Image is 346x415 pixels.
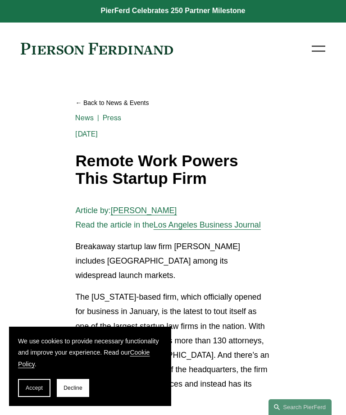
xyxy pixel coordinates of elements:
span: Accept [26,385,43,391]
a: [PERSON_NAME] [111,206,177,215]
span: Article by: [75,206,110,215]
a: News [75,114,94,122]
a: Cookie Policy [18,349,150,367]
p: We use cookies to provide necessary functionality and improve your experience. Read our . [18,336,162,370]
a: Press [103,114,121,122]
a: Search this site [269,399,332,415]
span: Read the article in the [75,220,153,229]
h1: Remote Work Powers This Startup Firm [75,152,270,187]
section: Cookie banner [9,327,171,406]
a: Back to News & Events [75,96,270,110]
p: Breakaway startup law firm [PERSON_NAME] includes [GEOGRAPHIC_DATA] among its widespread launch m... [75,239,270,283]
a: Los Angeles Business Journal [154,220,261,229]
button: Accept [18,379,50,397]
span: Decline [64,385,82,391]
span: [DATE] [75,130,98,138]
p: The [US_STATE]-based firm, which officially opened for business in January, is the latest to tout... [75,290,270,406]
button: Decline [57,379,89,397]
